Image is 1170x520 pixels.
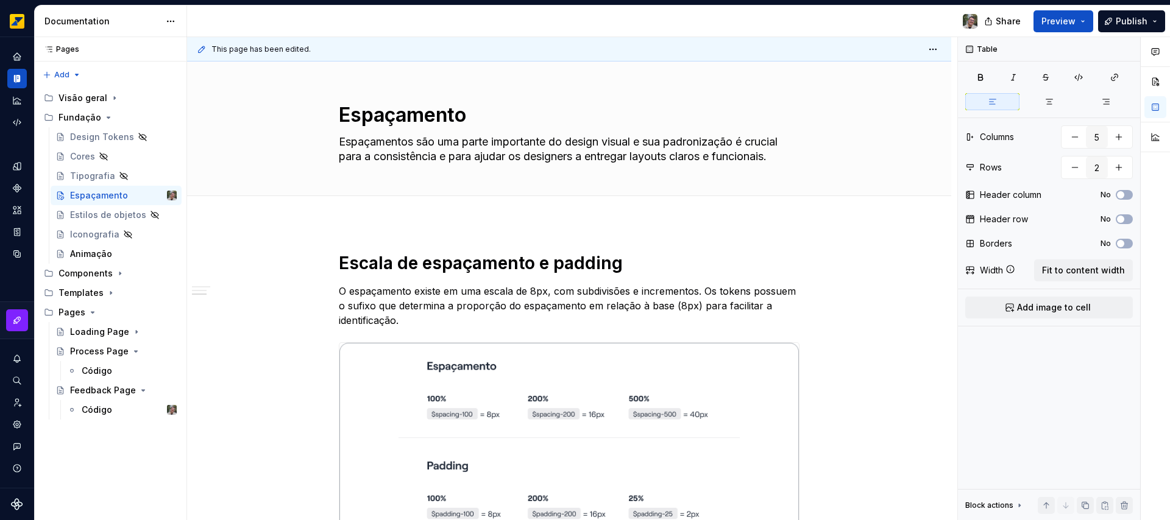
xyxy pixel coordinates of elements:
a: CódigoTiago [62,400,182,420]
a: Settings [7,415,27,434]
a: Design tokens [7,156,27,176]
span: Fit to content width [1042,264,1125,276]
div: Tipografia [70,170,115,182]
a: EspaçamentoTiago [51,186,182,205]
a: Cores [51,147,182,166]
span: Add image to cell [1017,301,1091,314]
h1: Escala de espaçamento e padding [339,252,799,274]
a: Estilos de objetos [51,205,182,225]
button: Preview [1033,10,1093,32]
a: Components [7,178,27,198]
div: Components [58,267,113,279]
div: Código [82,365,112,377]
div: Loading Page [70,326,129,338]
img: Tiago [963,14,977,29]
p: O espaçamento existe em uma escala de 8px, com subdivisões e incrementos. Os tokens possuem o suf... [339,284,799,328]
a: Feedback Page [51,381,182,400]
a: Home [7,47,27,66]
a: Iconografia [51,225,182,244]
div: Pages [39,303,182,322]
a: Storybook stories [7,222,27,242]
div: Borders [980,237,1012,250]
a: Assets [7,200,27,220]
div: Page tree [39,88,182,420]
a: Código [62,361,182,381]
svg: Supernova Logo [11,498,23,510]
div: Rows [980,161,1002,174]
label: No [1101,190,1111,200]
a: Process Page [51,342,182,361]
div: Process Page [70,345,129,357]
img: e8093afa-4b23-4413-bf51-00cde92dbd3f.png [10,14,24,29]
div: Animação [70,248,112,260]
label: No [1101,239,1111,248]
span: Preview [1041,15,1076,27]
div: Estilos de objetos [70,209,146,221]
div: Código [82,404,112,416]
a: Design Tokens [51,127,182,147]
button: Fit to content width [1034,259,1133,281]
a: Animação [51,244,182,264]
img: Tiago [167,191,177,200]
div: Iconografia [70,228,119,241]
button: Share [978,10,1029,32]
button: Add [39,66,85,83]
textarea: Espaçamento [336,100,797,130]
div: Components [39,264,182,283]
div: Templates [39,283,182,303]
div: Fundação [58,111,101,124]
span: Publish [1116,15,1147,27]
span: Share [996,15,1021,27]
div: Header row [980,213,1028,225]
div: Block actions [965,501,1013,510]
div: Design Tokens [70,131,134,143]
span: Add [54,70,69,80]
a: Analytics [7,91,27,110]
div: Pages [58,306,85,318]
span: This page has been edited. [211,44,311,54]
div: Header column [980,189,1041,201]
button: Add image to cell [965,297,1133,318]
button: Notifications [7,349,27,368]
a: Data sources [7,244,27,264]
button: Contact support [7,437,27,456]
label: No [1101,214,1111,224]
button: Publish [1098,10,1165,32]
a: Documentation [7,69,27,88]
div: Feedback Page [70,384,136,396]
div: Visão geral [39,88,182,108]
a: Loading Page [51,322,182,342]
a: Code automation [7,113,27,132]
textarea: Espaçamentos são uma parte importante do design visual e sua padronização é crucial para a consis... [336,132,797,166]
div: Width [980,264,1003,276]
div: Documentation [44,15,160,27]
img: Tiago [167,405,177,415]
div: Espaçamento [70,189,128,202]
div: Fundação [39,108,182,127]
button: Search ⌘K [7,371,27,390]
div: Columns [980,131,1014,143]
a: Tipografia [51,166,182,186]
div: Cores [70,150,95,163]
div: Block actions [965,497,1024,514]
div: Pages [39,44,79,54]
a: Invite team [7,393,27,412]
div: Templates [58,287,104,299]
div: Visão geral [58,92,107,104]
